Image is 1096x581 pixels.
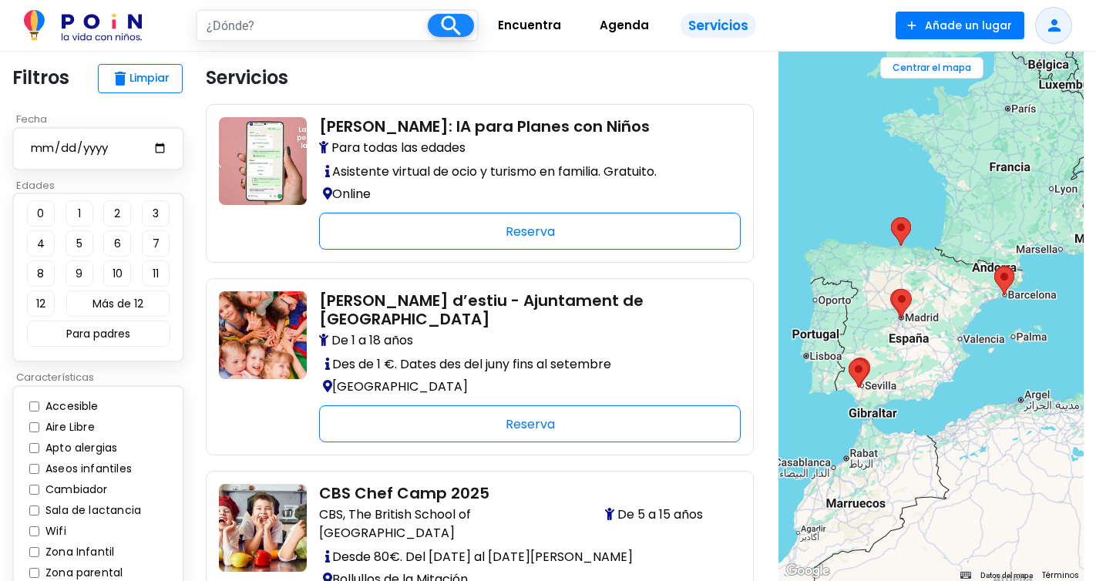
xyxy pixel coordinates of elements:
[891,217,911,246] div: Campamento Escuela Cántabra de Surf Quiksilver & Roxy
[1042,569,1079,581] a: Términos (se abre en una nueva pestaña)
[66,260,93,287] button: 9
[103,230,131,257] button: 6
[319,291,728,328] h2: [PERSON_NAME] d’estiu - Ajuntament de [GEOGRAPHIC_DATA]
[12,178,193,193] p: Edades
[896,12,1024,39] button: Añade un lugar
[319,117,728,136] h2: [PERSON_NAME]: IA para Planes con Niños
[319,213,741,250] div: Reserva
[206,64,288,92] p: Servicios
[219,291,307,379] img: amb-nens-casals-destiu-ajuntament-de-barcelona
[782,561,833,581] a: Abre esta zona en Google Maps (se abre en una nueva ventana)
[980,570,1033,581] button: Datos del mapa
[319,405,741,442] div: Reserva
[319,139,466,157] span: Para todas las edades
[66,200,93,227] button: 1
[850,358,870,386] div: CBS Summer School - Escuela de Verano Urbana en Inglés Bormujos
[219,117,741,250] a: anna-ia-para-planes-con-ninos [PERSON_NAME]: IA para Planes con Niños Para todas las edades Asist...
[111,69,129,88] span: delete
[142,200,170,227] button: 3
[12,112,193,127] p: Fecha
[850,358,870,387] div: CBS Summer School - Escuela de Verano Urbana en Inglés Mairena del Aljarafe
[319,183,728,205] p: Online
[12,64,69,92] p: Filtros
[27,200,55,227] button: 0
[42,544,114,560] label: Zona Infantil
[24,10,142,41] img: POiN
[66,230,93,257] button: 5
[892,289,912,317] div: Campamento Urbano en Flitormu
[142,260,170,287] button: 11
[42,398,99,415] label: Accesible
[197,11,428,40] input: ¿Dónde?
[580,7,668,45] a: Agenda
[103,200,131,227] button: 2
[319,353,728,375] p: Des de 1 €. Dates des del juny fins al setembre
[42,565,123,581] label: Zona parental
[437,12,464,39] i: search
[681,13,756,39] span: Servicios
[319,160,728,183] p: Asistente virtual de ocio y turismo en familia. Gratuito.
[491,13,568,38] span: Encuentra
[782,561,833,581] img: Google
[319,375,728,398] p: [GEOGRAPHIC_DATA]
[319,505,603,542] span: CBS, The British School of [GEOGRAPHIC_DATA]
[994,266,1014,294] div: Casal d’estiu d’anglès creatiu en Collage
[994,267,1014,295] div: Casal D'Estiu 2025 - La Colombina
[890,289,910,317] div: Campamento Urbano de Cine - ECAM
[98,64,183,93] button: deleteLimpiar
[319,546,728,568] p: Desde 80€. Del [DATE] al [DATE][PERSON_NAME]
[219,484,307,572] img: campamentos-planes-sevilla-cbs-chef-camp
[42,461,132,477] label: Aseos infantiles
[960,570,971,581] button: Combinaciones de teclas
[319,331,442,350] span: De 1 a 18 años
[668,7,768,45] a: Servicios
[219,117,307,205] img: anna-ia-para-planes-con-ninos
[479,7,580,45] a: Encuentra
[42,419,95,435] label: Aire Libre
[42,440,117,456] label: Apto alergias
[142,230,170,257] button: 7
[42,482,108,498] label: Cambiador
[27,260,55,287] button: 8
[319,484,728,502] h2: CBS Chef Camp 2025
[66,290,170,317] button: Más de 12
[605,505,728,542] span: De 5 a 15 años
[880,57,983,79] button: Centrar el mapa
[593,13,656,38] span: Agenda
[12,370,193,385] p: Características
[849,359,869,388] div: CBS Summer Camp - Campamento de Verano Inglés en Sevilla
[27,321,170,347] button: Para padres
[103,260,131,287] button: 10
[27,230,55,257] button: 4
[42,502,141,519] label: Sala de lactancia
[219,291,741,442] a: amb-nens-casals-destiu-ajuntament-de-barcelona [PERSON_NAME] d’estiu - Ajuntament de [GEOGRAPHIC_...
[42,523,66,539] label: Wifi
[27,290,55,317] button: 12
